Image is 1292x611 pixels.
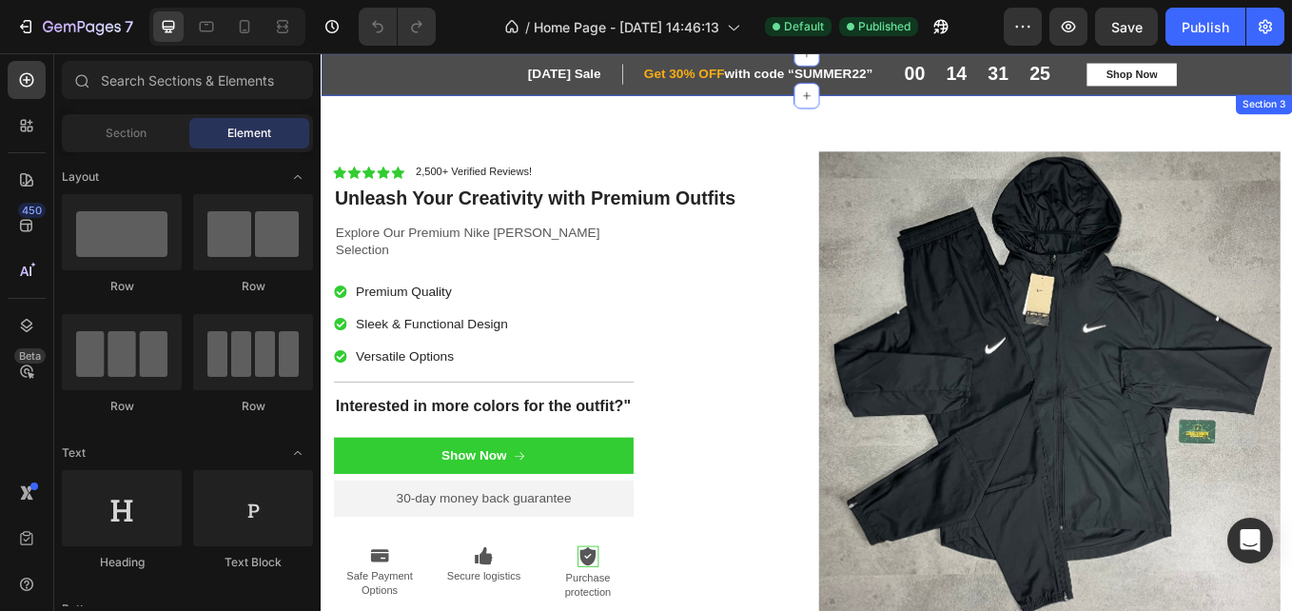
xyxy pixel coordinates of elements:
[14,348,46,364] div: Beta
[243,14,351,34] p: [DATE] Sale
[734,11,759,38] div: 14
[1227,518,1273,563] div: Open Intercom Messenger
[62,168,99,186] span: Layout
[193,398,313,415] div: Row
[380,15,475,31] span: Get 30% OFF
[1079,51,1138,69] div: Section 3
[832,11,857,38] div: 25
[534,17,719,37] span: Home Page - [DATE] 14:46:13
[283,162,313,192] span: Toggle open
[62,278,182,295] div: Row
[858,18,910,35] span: Published
[321,53,1292,611] iframe: Design area
[1095,8,1158,46] button: Save
[18,203,46,218] div: 450
[62,61,313,99] input: Search Sections & Elements
[784,11,809,38] div: 31
[900,11,1007,38] a: Shop Now
[62,398,182,415] div: Row
[8,8,142,46] button: 7
[923,15,984,34] div: Shop Now
[193,278,313,295] div: Row
[359,8,436,46] div: Undo/Redo
[1111,19,1143,35] span: Save
[784,18,824,35] span: Default
[227,125,271,142] span: Element
[1165,8,1245,46] button: Publish
[525,17,530,37] span: /
[283,438,313,468] span: Toggle open
[125,15,133,38] p: 7
[106,125,147,142] span: Section
[380,14,649,34] p: with code “SUMMER22”
[62,554,182,571] div: Heading
[686,11,711,38] div: 00
[1182,17,1229,37] div: Publish
[62,444,86,462] span: Text
[193,554,313,571] div: Text Block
